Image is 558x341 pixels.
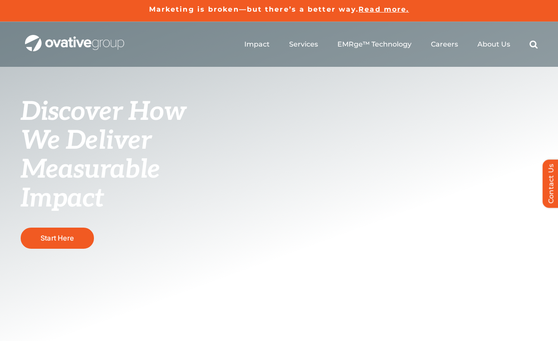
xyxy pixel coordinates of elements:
a: Careers [431,40,458,49]
a: EMRge™ Technology [337,40,411,49]
a: Start Here [21,228,94,249]
span: Start Here [41,234,74,242]
a: Impact [244,40,270,49]
a: About Us [477,40,510,49]
nav: Menu [244,31,538,58]
span: Discover How [21,97,186,128]
a: Marketing is broken—but there’s a better way. [149,5,359,13]
a: OG_Full_horizontal_WHT [25,34,124,42]
a: Services [289,40,318,49]
span: We Deliver Measurable Impact [21,125,160,214]
a: Search [530,40,538,49]
a: Read more. [358,5,409,13]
